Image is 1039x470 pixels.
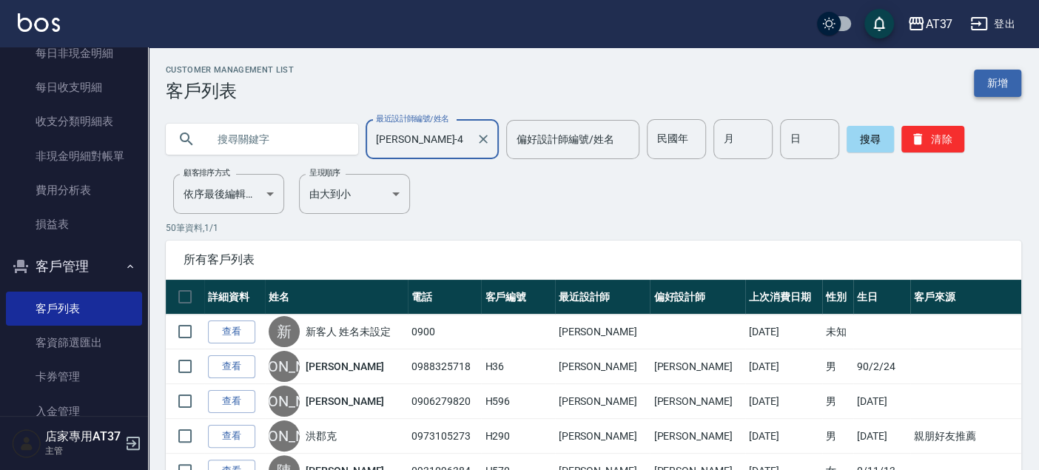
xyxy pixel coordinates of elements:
a: 非現金明細對帳單 [6,139,142,173]
img: Logo [18,13,60,32]
td: [DATE] [745,419,822,454]
button: Clear [473,129,494,150]
div: [PERSON_NAME] [269,420,300,451]
span: 所有客戶列表 [184,252,1003,267]
input: 搜尋關鍵字 [207,119,346,159]
a: 新客人 姓名未設定 [306,324,391,339]
td: [PERSON_NAME] [555,419,650,454]
th: 詳細資料 [204,280,265,315]
th: 性別 [822,280,853,315]
td: [DATE] [745,349,822,384]
a: 卡券管理 [6,360,142,394]
button: AT37 [901,9,958,39]
td: [PERSON_NAME] [555,315,650,349]
a: 收支分類明細表 [6,104,142,138]
button: 登出 [964,10,1021,38]
div: [PERSON_NAME] [269,351,300,382]
a: 洪郡克 [306,429,337,443]
td: [DATE] [745,315,822,349]
button: 客戶管理 [6,247,142,286]
td: [PERSON_NAME] [555,384,650,419]
a: 每日非現金明細 [6,36,142,70]
td: 男 [822,349,853,384]
label: 呈現順序 [309,167,340,178]
img: Person [12,429,41,458]
td: 0906279820 [408,384,481,419]
td: 90/2/24 [853,349,910,384]
td: 親朋好友推薦 [910,419,1021,454]
th: 姓名 [265,280,408,315]
th: 上次消費日期 [745,280,822,315]
td: [DATE] [745,384,822,419]
td: 0900 [408,315,481,349]
a: 入金管理 [6,395,142,429]
a: 損益表 [6,207,142,241]
button: 清除 [901,126,964,152]
a: 客資篩選匯出 [6,326,142,360]
h2: Customer Management List [166,65,294,75]
td: 0988325718 [408,349,481,384]
th: 偏好設計師 [650,280,745,315]
a: [PERSON_NAME] [306,394,384,409]
th: 客戶編號 [481,280,554,315]
a: 客戶列表 [6,292,142,326]
label: 顧客排序方式 [184,167,230,178]
td: H596 [481,384,554,419]
div: [PERSON_NAME] [269,386,300,417]
div: 依序最後編輯時間 [173,174,284,214]
button: save [864,9,894,38]
div: 由大到小 [299,174,410,214]
td: H36 [481,349,554,384]
td: [DATE] [853,419,910,454]
td: 男 [822,419,853,454]
td: [PERSON_NAME] [650,419,745,454]
th: 電話 [408,280,481,315]
td: [PERSON_NAME] [650,349,745,384]
td: [PERSON_NAME] [555,349,650,384]
div: AT37 [925,15,952,33]
h3: 客戶列表 [166,81,294,101]
th: 生日 [853,280,910,315]
th: 最近設計師 [555,280,650,315]
a: 查看 [208,425,255,448]
button: 搜尋 [847,126,894,152]
a: 費用分析表 [6,173,142,207]
p: 50 筆資料, 1 / 1 [166,221,1021,235]
div: 新 [269,316,300,347]
a: 查看 [208,320,255,343]
td: [DATE] [853,384,910,419]
a: [PERSON_NAME] [306,359,384,374]
th: 客戶來源 [910,280,1021,315]
td: 未知 [822,315,853,349]
td: [PERSON_NAME] [650,384,745,419]
a: 查看 [208,390,255,413]
td: H290 [481,419,554,454]
a: 查看 [208,355,255,378]
td: 男 [822,384,853,419]
a: 新增 [974,70,1021,97]
a: 每日收支明細 [6,70,142,104]
p: 主管 [45,444,121,457]
td: 0973105273 [408,419,481,454]
h5: 店家專用AT37 [45,429,121,444]
label: 最近設計師編號/姓名 [376,113,449,124]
